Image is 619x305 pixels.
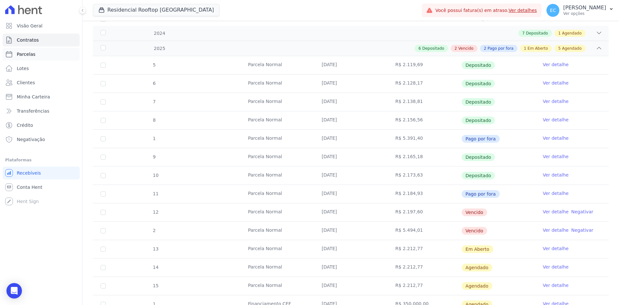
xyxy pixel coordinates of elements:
span: Agendado [562,46,582,51]
a: Ver detalhe [543,227,568,233]
input: Só é possível selecionar pagamentos em aberto [101,81,106,86]
td: [DATE] [314,93,388,111]
td: R$ 2.197,60 [388,203,461,221]
td: [DATE] [314,111,388,129]
span: Recebíveis [17,170,41,176]
p: [PERSON_NAME] [563,5,606,11]
button: EC [PERSON_NAME] Ver opções [541,1,619,19]
span: Pago por fora [462,135,500,143]
td: [DATE] [314,203,388,221]
a: Ver detalhe [543,190,568,197]
span: Crédito [17,122,33,128]
span: 7 [522,30,525,36]
span: 6 [152,81,156,86]
a: Ver detalhe [543,117,568,123]
a: Conta Hent [3,181,80,194]
a: Ver detalhe [543,264,568,270]
td: R$ 2.212,77 [388,277,461,295]
td: [DATE] [314,277,388,295]
input: Só é possível selecionar pagamentos em aberto [101,136,106,141]
span: 10 [152,173,159,178]
td: Parcela Normal [240,203,314,221]
td: R$ 2.156,56 [388,111,461,129]
a: Minha Carteira [3,90,80,103]
a: Negativar [571,209,594,214]
td: R$ 2.173,63 [388,167,461,185]
span: 11 [152,191,159,196]
a: Negativar [571,228,594,233]
a: Ver detalhe [543,172,568,178]
span: Contratos [17,37,39,43]
span: 15 [152,283,159,288]
input: default [101,228,106,233]
span: Pago por fora [487,46,513,51]
td: [DATE] [314,148,388,166]
input: Só é possível selecionar pagamentos em aberto [101,118,106,123]
td: [DATE] [314,185,388,203]
a: Ver detalhe [543,80,568,86]
td: R$ 2.165,18 [388,148,461,166]
td: Parcela Normal [240,93,314,111]
td: Parcela Normal [240,240,314,258]
input: Só é possível selecionar pagamentos em aberto [101,99,106,105]
span: Depositado [462,98,495,106]
span: Em Aberto [527,46,548,51]
span: 5 [558,46,561,51]
span: 2 [152,228,156,233]
td: Parcela Normal [240,148,314,166]
td: [DATE] [314,259,388,277]
td: R$ 2.212,77 [388,240,461,258]
a: Contratos [3,34,80,46]
span: Depositado [526,30,548,36]
input: Só é possível selecionar pagamentos em aberto [101,191,106,197]
span: 7 [152,99,156,104]
td: [DATE] [314,240,388,258]
div: Plataformas [5,156,77,164]
td: Parcela Normal [240,259,314,277]
span: Você possui fatura(s) em atraso. [435,7,537,14]
a: Clientes [3,76,80,89]
td: [DATE] [314,75,388,93]
input: default [101,283,106,289]
button: Residencial Rooftop [GEOGRAPHIC_DATA] [93,4,220,16]
span: Em Aberto [462,245,493,253]
td: R$ 5.391,40 [388,130,461,148]
span: Agendado [562,30,582,36]
span: 12 [152,209,159,215]
span: 13 [152,246,159,251]
span: 2 [455,46,457,51]
td: R$ 2.128,17 [388,75,461,93]
td: R$ 2.119,69 [388,56,461,74]
input: default [101,247,106,252]
span: 2 [484,46,486,51]
td: [DATE] [314,167,388,185]
td: Parcela Normal [240,222,314,240]
td: Parcela Normal [240,75,314,93]
span: Conta Hent [17,184,42,190]
span: 1 [524,46,526,51]
span: 1 [152,136,156,141]
span: Pago por fora [462,190,500,198]
a: Ver detalhe [543,135,568,141]
span: Depositado [422,46,444,51]
span: Vencido [462,208,487,216]
td: [DATE] [314,56,388,74]
input: Só é possível selecionar pagamentos em aberto [101,173,106,178]
td: Parcela Normal [240,130,314,148]
span: Vencido [462,227,487,235]
span: Depositado [462,80,495,87]
span: Parcelas [17,51,35,57]
span: Depositado [462,61,495,69]
span: Depositado [462,117,495,124]
a: Negativação [3,133,80,146]
td: R$ 2.212,77 [388,259,461,277]
span: EC [550,8,556,13]
span: 5 [152,62,156,67]
input: Só é possível selecionar pagamentos em aberto [101,63,106,68]
span: 1 [558,30,561,36]
td: Parcela Normal [240,185,314,203]
input: default [101,210,106,215]
a: Ver detalhe [543,153,568,160]
span: 14 [152,265,159,270]
span: Lotes [17,65,29,72]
